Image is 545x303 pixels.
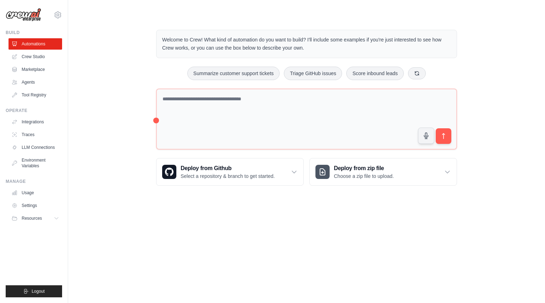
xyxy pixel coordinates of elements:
[9,213,62,224] button: Resources
[9,51,62,62] a: Crew Studio
[32,288,45,294] span: Logout
[6,8,41,22] img: Logo
[346,67,404,80] button: Score inbound leads
[9,129,62,140] a: Traces
[9,89,62,101] a: Tool Registry
[187,67,280,80] button: Summarize customer support tickets
[9,187,62,198] a: Usage
[334,173,394,180] p: Choose a zip file to upload.
[9,38,62,50] a: Automations
[6,108,62,113] div: Operate
[9,142,62,153] a: LLM Connections
[22,215,42,221] span: Resources
[9,116,62,128] a: Integrations
[9,77,62,88] a: Agents
[6,30,62,35] div: Build
[9,64,62,75] a: Marketplace
[9,200,62,211] a: Settings
[9,155,62,172] a: Environment Variables
[162,36,451,52] p: Welcome to Crew! What kind of automation do you want to build? I'll include some examples if you'...
[181,173,275,180] p: Select a repository & branch to get started.
[284,67,342,80] button: Triage GitHub issues
[6,285,62,297] button: Logout
[6,179,62,184] div: Manage
[334,164,394,173] h3: Deploy from zip file
[181,164,275,173] h3: Deploy from Github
